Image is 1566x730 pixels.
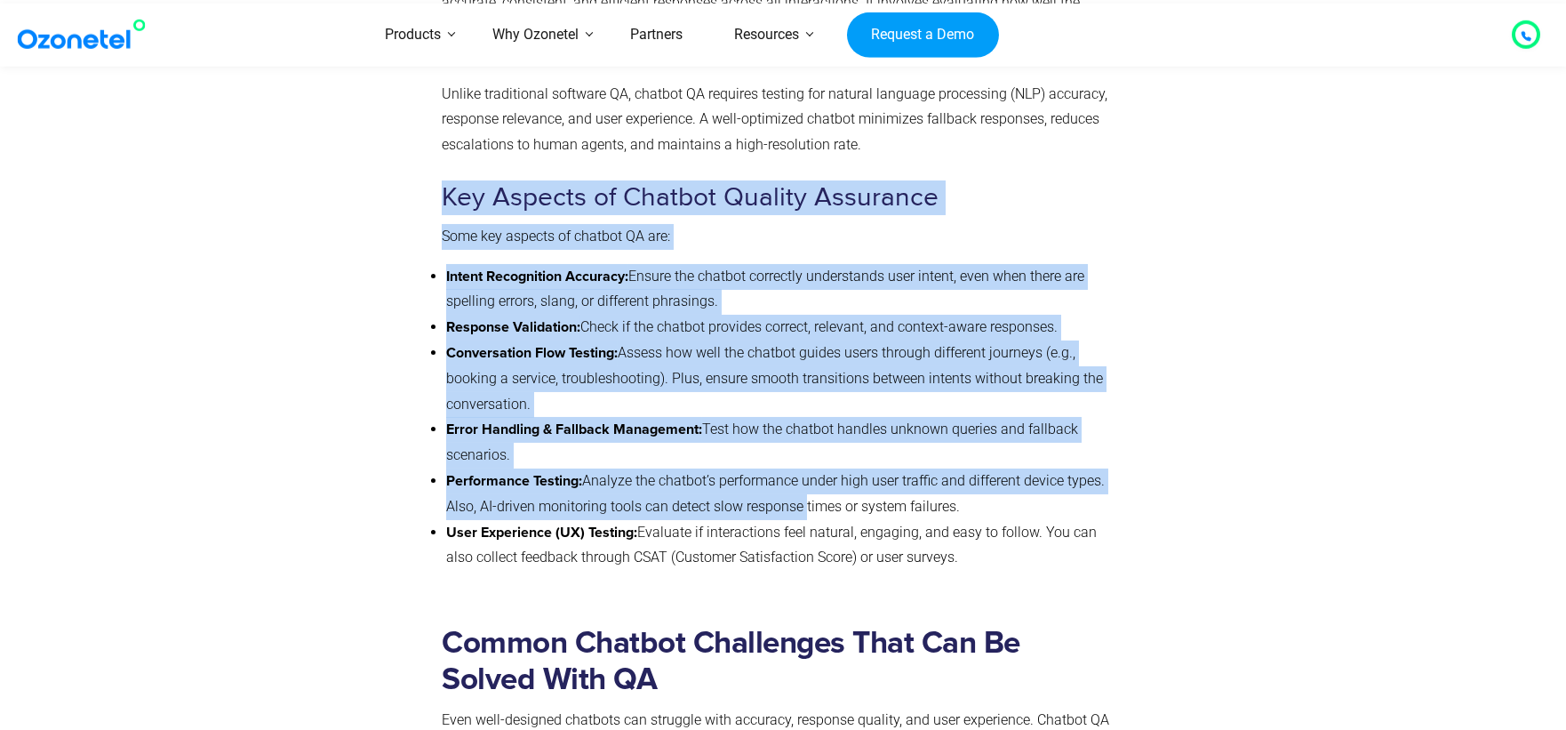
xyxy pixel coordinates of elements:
strong: Error Handling & Fallback Management: [446,422,702,437]
li: Ensure the chatbot correctly understands user intent, even when there are spelling errors, slang,... [446,264,1116,316]
li: Analyze the chatbot’s performance under high user traffic and different device types. Also, AI-dr... [446,469,1116,520]
strong: Intent Recognition Accuracy: [446,269,628,284]
li: Check if the chatbot provides correct, relevant, and context-aware responses. [446,315,1116,341]
strong: Performance Testing: [446,474,582,488]
strong: Conversation Flow Testing: [446,346,618,360]
h3: Key Aspects of Chatbot Quality Assurance [442,180,1116,215]
a: Request a Demo [847,12,999,58]
a: Products [359,4,467,67]
li: Assess how well the chatbot guides users through different journeys (e.g., booking a service, tro... [446,341,1116,417]
li: Test how the chatbot handles unknown queries and fallback scenarios. [446,417,1116,469]
li: Evaluate if interactions feel natural, engaging, and easy to follow. You can also collect feedbac... [446,520,1116,572]
p: Some key aspects of chatbot QA are: [442,224,1116,250]
p: Unlike traditional software QA, chatbot QA requires testing for natural language processing (NLP)... [442,82,1116,158]
a: Partners [604,4,708,67]
a: Why Ozonetel [467,4,604,67]
a: Resources [708,4,825,67]
strong: Response Validation: [446,320,580,334]
h2: Common Chatbot Challenges That Can Be Solved With QA [442,625,1116,698]
strong: User Experience (UX) Testing: [446,525,637,540]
